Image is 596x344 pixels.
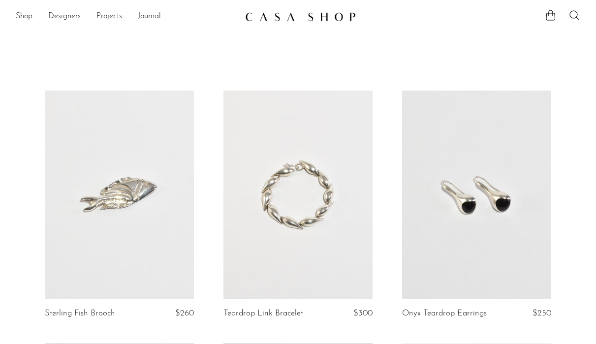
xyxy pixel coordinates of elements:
[353,309,373,317] span: $300
[402,309,487,318] a: Onyx Teardrop Earrings
[45,309,115,318] a: Sterling Fish Brooch
[48,10,81,23] a: Designers
[16,8,237,25] ul: NEW HEADER MENU
[96,10,122,23] a: Projects
[533,309,551,317] span: $250
[175,309,194,317] span: $260
[16,8,237,25] nav: Desktop navigation
[138,10,161,23] a: Journal
[16,10,32,23] a: Shop
[223,309,303,318] a: Teardrop Link Bracelet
